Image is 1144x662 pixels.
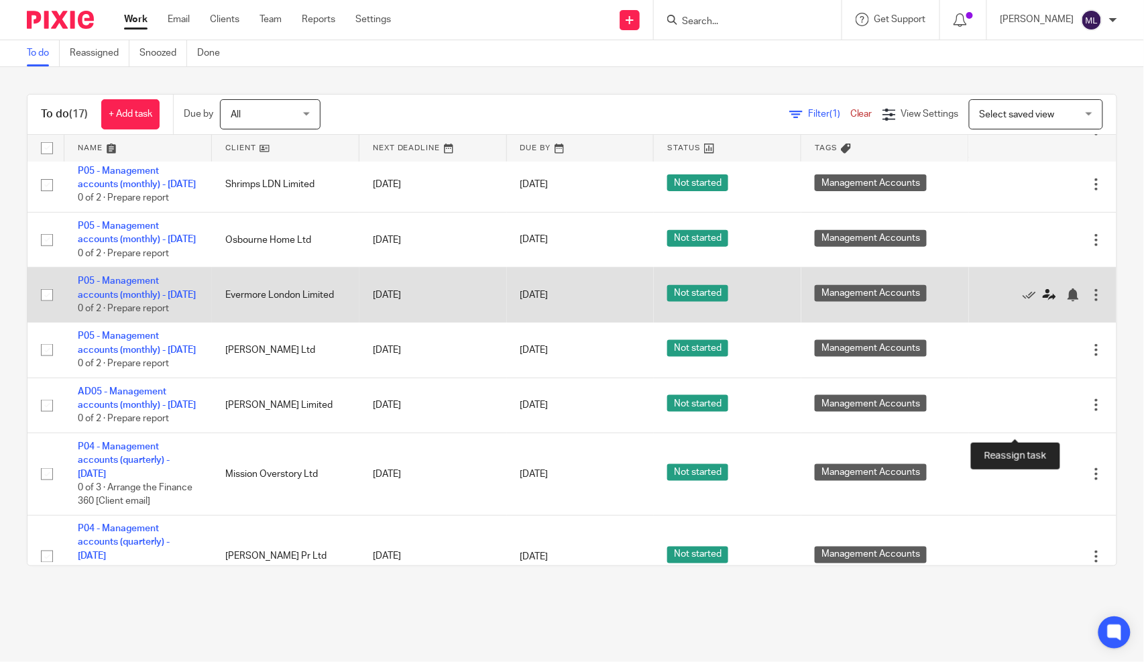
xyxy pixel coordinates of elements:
[520,180,549,189] span: [DATE]
[520,235,549,245] span: [DATE]
[1023,288,1043,302] a: Mark as done
[78,249,169,258] span: 0 of 2 · Prepare report
[78,166,196,189] a: P05 - Management accounts (monthly) - [DATE]
[355,13,391,26] a: Settings
[359,268,507,323] td: [DATE]
[27,11,94,29] img: Pixie
[681,16,801,28] input: Search
[78,331,196,354] a: P05 - Management accounts (monthly) - [DATE]
[667,285,728,302] span: Not started
[359,378,507,433] td: [DATE]
[815,285,927,302] span: Management Accounts
[667,230,728,247] span: Not started
[101,99,160,129] a: + Add task
[359,323,507,378] td: [DATE]
[78,442,170,479] a: P04 - Management accounts (quarterly) - [DATE]
[27,40,60,66] a: To do
[168,13,190,26] a: Email
[815,395,927,412] span: Management Accounts
[184,107,213,121] p: Due by
[78,387,196,410] a: AD05 - Management accounts (monthly) - [DATE]
[980,110,1055,119] span: Select saved view
[212,515,359,598] td: [PERSON_NAME] Pr Ltd
[520,345,549,355] span: [DATE]
[78,483,192,506] span: 0 of 3 · Arrange the Finance 360 [Client email]
[850,109,872,119] a: Clear
[124,13,148,26] a: Work
[667,395,728,412] span: Not started
[212,268,359,323] td: Evermore London Limited
[212,433,359,515] td: Mission Overstory Ltd
[667,340,728,357] span: Not started
[139,40,187,66] a: Snoozed
[520,552,549,561] span: [DATE]
[78,276,196,299] a: P05 - Management accounts (monthly) - [DATE]
[667,174,728,191] span: Not started
[815,230,927,247] span: Management Accounts
[874,15,926,24] span: Get Support
[520,400,549,410] span: [DATE]
[359,213,507,268] td: [DATE]
[78,194,169,203] span: 0 of 2 · Prepare report
[210,13,239,26] a: Clients
[212,378,359,433] td: [PERSON_NAME] Limited
[69,109,88,119] span: (17)
[667,547,728,563] span: Not started
[78,304,169,313] span: 0 of 2 · Prepare report
[815,340,927,357] span: Management Accounts
[815,174,927,191] span: Management Accounts
[260,13,282,26] a: Team
[78,359,169,368] span: 0 of 2 · Prepare report
[815,547,927,563] span: Management Accounts
[78,415,169,424] span: 0 of 2 · Prepare report
[1081,9,1102,31] img: svg%3E
[41,107,88,121] h1: To do
[359,157,507,212] td: [DATE]
[808,109,850,119] span: Filter
[70,40,129,66] a: Reassigned
[78,221,196,244] a: P05 - Management accounts (monthly) - [DATE]
[212,323,359,378] td: [PERSON_NAME] Ltd
[815,144,838,152] span: Tags
[212,157,359,212] td: Shrimps LDN Limited
[78,525,170,561] a: P04 - Management accounts (quarterly) - [DATE]
[231,110,241,119] span: All
[302,13,335,26] a: Reports
[1000,13,1074,26] p: [PERSON_NAME]
[359,433,507,515] td: [DATE]
[830,109,840,119] span: (1)
[197,40,230,66] a: Done
[901,109,959,119] span: View Settings
[815,464,927,481] span: Management Accounts
[520,470,549,479] span: [DATE]
[212,213,359,268] td: Osbourne Home Ltd
[359,515,507,598] td: [DATE]
[520,290,549,300] span: [DATE]
[667,464,728,481] span: Not started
